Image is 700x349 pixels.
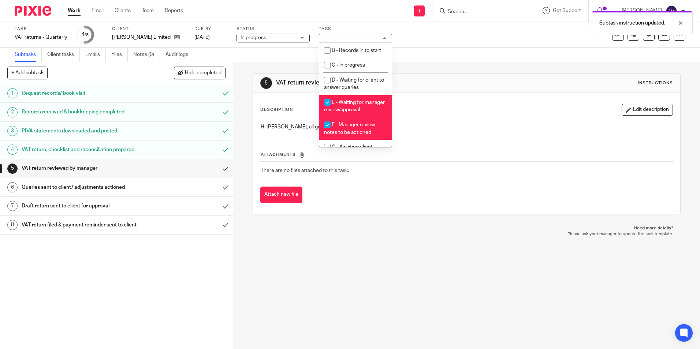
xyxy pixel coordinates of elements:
a: Subtasks [15,48,42,62]
div: 4 [7,145,18,155]
h1: PIVA statements downloaded and posted [22,125,148,136]
h1: Records received & bookkeeping completed [22,106,148,117]
label: Tags [319,26,392,32]
p: [PERSON_NAME] Limited [112,34,171,41]
a: Reports [165,7,183,14]
h1: Queries sent to client/ adjustments actioned [22,182,148,193]
a: Team [142,7,154,14]
span: Hide completed [185,70,221,76]
h1: VAT return, checklist and reconciliation prepared [22,144,148,155]
div: 3 [7,126,18,136]
span: [DATE] [194,35,210,40]
span: B - Records in to start [332,48,381,53]
a: Notes (0) [133,48,160,62]
span: In progress [241,35,266,40]
p: Please ask your manager to update the task template. [260,231,673,237]
span: G - Awaiting client approval [324,145,373,157]
a: Client tasks [47,48,80,62]
div: 8 [7,220,18,230]
label: Client [112,26,185,32]
div: 5 [7,164,18,174]
img: Pixie [15,6,51,16]
span: E - Waiting for manager review/approval [324,100,385,113]
button: + Add subtask [7,67,48,79]
div: 5 [260,77,272,89]
label: Status [237,26,310,32]
img: svg%3E [666,5,677,17]
h1: VAT return filed & payment reminder sent to client [22,219,148,230]
button: Attach new file [260,187,302,203]
div: 7 [7,201,18,211]
div: 6 [7,182,18,192]
span: F - Manager review notes to be actioned [324,122,375,135]
p: Hi [PERSON_NAME], all good! Please send on [261,123,672,131]
span: There are no files attached to this task. [261,168,349,173]
span: D - Waiting for client to answer queries [324,78,384,90]
p: Description [260,107,293,113]
h1: Request records/ book visit [22,88,148,99]
button: Hide completed [174,67,226,79]
label: Due by [194,26,227,32]
div: 2 [7,107,18,117]
h1: VAT return reviewed by manager [276,79,482,87]
div: Instructions [638,80,673,86]
button: Edit description [622,104,673,116]
h1: Draft return sent to client for approval [22,200,148,211]
a: Clients [115,7,131,14]
h1: VAT return reviewed by manager [22,163,148,174]
a: Work [68,7,81,14]
div: VAT returns - Quarterly [15,34,67,41]
a: Files [111,48,128,62]
p: Need more details? [260,225,673,231]
small: /8 [85,33,89,37]
a: Emails [85,48,106,62]
span: C - In progress [332,63,365,68]
a: Email [92,7,104,14]
span: Attachments [261,153,296,157]
label: Task [15,26,67,32]
div: 4 [81,30,89,39]
div: 1 [7,88,18,98]
a: Audit logs [165,48,194,62]
p: Subtask instruction updated. [599,19,665,27]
